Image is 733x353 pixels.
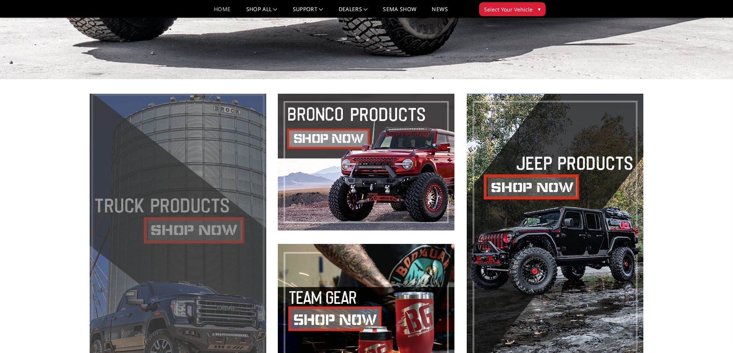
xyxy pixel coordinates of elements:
span: ▾ [538,5,541,13]
iframe: Chat Widget [695,316,733,353]
a: Dealers [339,7,368,18]
a: Support [293,7,323,18]
span: Select Your Vehicle [484,5,533,13]
a: shop all [246,7,277,18]
a: SEMA Show [383,7,416,18]
a: News [432,7,447,18]
button: Select Your Vehicle [479,2,546,16]
a: Home [214,7,230,18]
